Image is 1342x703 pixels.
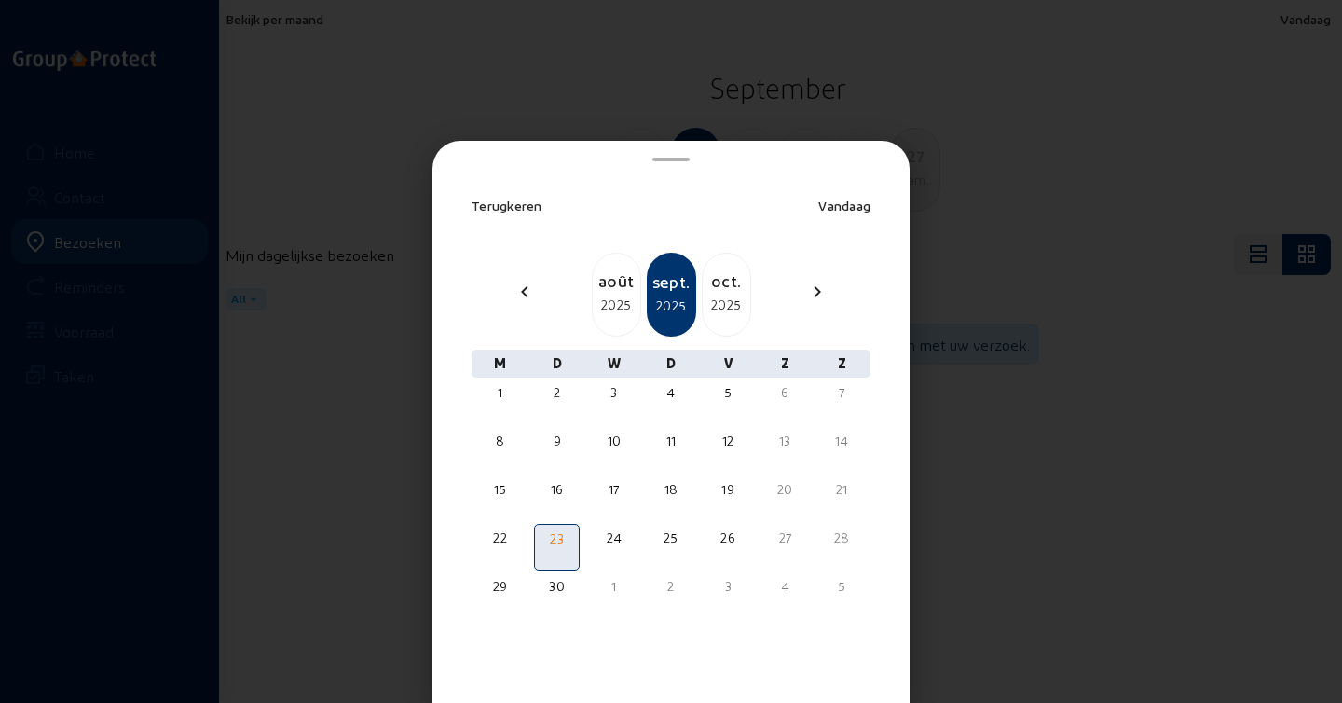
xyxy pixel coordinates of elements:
div: 3 [707,577,749,596]
div: 5 [707,383,749,402]
div: 2025 [649,295,694,317]
div: 2025 [703,294,750,316]
span: Terugkeren [472,198,542,214]
div: 29 [479,577,521,596]
div: 1 [479,383,521,402]
div: 20 [764,480,806,499]
div: 9 [536,432,578,450]
div: 24 [593,529,635,547]
div: 21 [821,480,863,499]
div: 25 [650,529,692,547]
div: M [472,350,528,378]
div: Z [757,350,814,378]
div: 6 [764,383,806,402]
div: 19 [707,480,749,499]
div: 27 [764,529,806,547]
div: oct. [703,268,750,294]
div: V [700,350,757,378]
div: 8 [479,432,521,450]
div: 14 [821,432,863,450]
div: D [528,350,585,378]
div: 16 [536,480,578,499]
div: 23 [537,530,577,548]
div: 15 [479,480,521,499]
div: 30 [536,577,578,596]
div: 4 [650,383,692,402]
div: 5 [821,577,863,596]
div: août [593,268,640,294]
div: 10 [593,432,635,450]
div: 4 [764,577,806,596]
div: 3 [593,383,635,402]
mat-icon: chevron_right [806,281,828,303]
div: 26 [707,529,749,547]
div: 13 [764,432,806,450]
div: 18 [650,480,692,499]
div: 22 [479,529,521,547]
div: 12 [707,432,749,450]
div: D [642,350,699,378]
div: sept. [649,269,694,295]
div: 7 [821,383,863,402]
div: 28 [821,529,863,547]
div: 17 [593,480,635,499]
div: 2025 [593,294,640,316]
div: W [585,350,642,378]
div: Z [814,350,870,378]
mat-icon: chevron_left [514,281,536,303]
div: 11 [650,432,692,450]
div: 2 [536,383,578,402]
span: Vandaag [818,198,870,214]
div: 1 [593,577,635,596]
div: 2 [650,577,692,596]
